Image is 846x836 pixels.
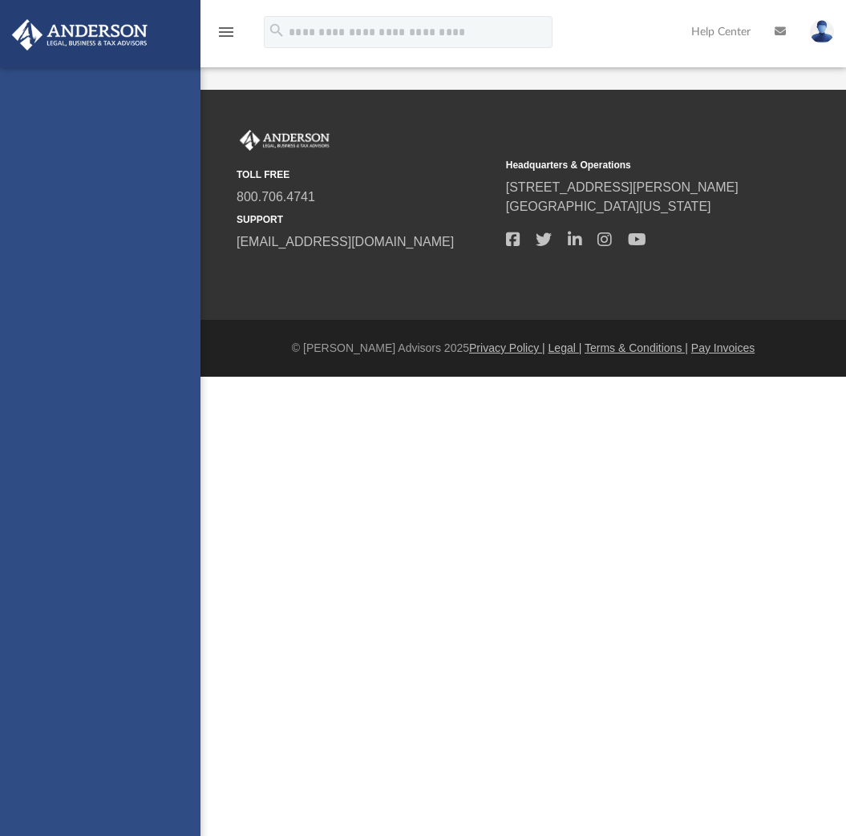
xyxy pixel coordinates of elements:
a: Privacy Policy | [469,341,545,354]
small: Headquarters & Operations [506,158,764,172]
a: [EMAIL_ADDRESS][DOMAIN_NAME] [237,235,454,248]
i: search [268,22,285,39]
small: TOLL FREE [237,168,495,182]
a: menu [217,30,236,42]
img: User Pic [810,20,834,43]
a: Legal | [548,341,582,354]
a: [GEOGRAPHIC_DATA][US_STATE] [506,200,711,213]
img: Anderson Advisors Platinum Portal [237,130,333,151]
a: [STREET_ADDRESS][PERSON_NAME] [506,180,739,194]
img: Anderson Advisors Platinum Portal [7,19,152,50]
a: Pay Invoices [691,341,755,354]
i: menu [217,22,236,42]
a: Terms & Conditions | [585,341,688,354]
a: 800.706.4741 [237,190,315,204]
div: © [PERSON_NAME] Advisors 2025 [200,340,846,357]
small: SUPPORT [237,212,495,227]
